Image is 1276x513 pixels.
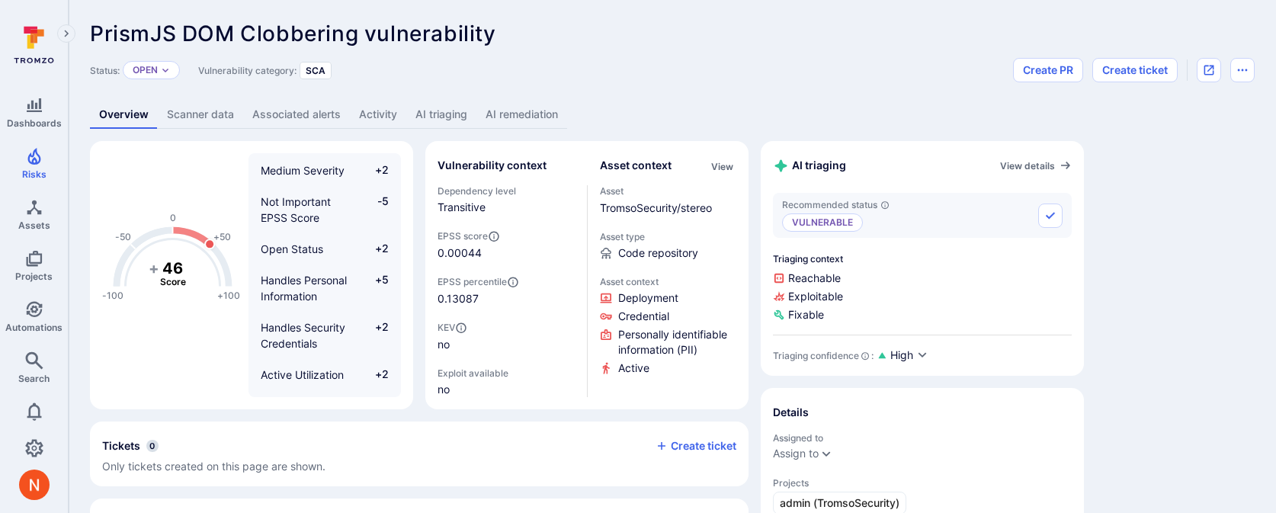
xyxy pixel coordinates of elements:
[600,201,712,214] a: TromsoSecurity/stereo
[261,274,347,303] span: Handles Personal Information
[1013,58,1083,82] button: Create PR
[438,200,575,215] span: Transitive
[7,117,62,129] span: Dashboards
[149,258,159,277] tspan: +
[476,101,567,129] a: AI remediation
[773,307,1072,322] span: Fixable
[773,158,846,174] h2: AI triaging
[90,101,158,129] a: Overview
[61,27,72,40] i: Expand navigation menu
[90,422,749,486] div: Collapse
[161,66,170,75] button: Expand dropdown
[133,64,158,76] button: Open
[360,272,389,304] span: +5
[102,438,140,454] h2: Tickets
[773,271,1072,286] span: Reachable
[890,348,913,363] span: High
[438,291,575,306] span: 0.13087
[782,199,890,210] span: Recommended status
[773,350,874,361] div: Triaging confidence :
[261,368,344,381] span: Active Utilization
[57,24,75,43] button: Expand navigation menu
[780,495,899,511] span: admin (TromsoSecurity)
[438,367,508,379] span: Exploit available
[350,101,406,129] a: Activity
[820,447,832,460] button: Expand dropdown
[22,168,46,180] span: Risks
[438,337,575,352] span: no
[90,65,120,76] span: Status:
[18,220,50,231] span: Assets
[438,230,575,242] span: EPSS score
[360,162,389,178] span: +2
[773,289,1072,304] span: Exploitable
[261,242,323,255] span: Open Status
[861,351,870,361] svg: AI Triaging Agent self-evaluates the confidence behind recommended status based on the depth and ...
[243,101,350,129] a: Associated alerts
[1038,204,1063,228] button: Accept recommended status
[90,21,496,46] span: PrismJS DOM Clobbering vulnerability
[773,432,1072,444] span: Assigned to
[160,276,186,287] text: Score
[1197,58,1221,82] div: Open original issue
[618,245,698,261] span: Code repository
[90,422,749,486] section: tickets card
[890,348,928,364] button: High
[656,439,736,453] button: Create ticket
[102,460,325,473] span: Only tickets created on this page are shown.
[600,158,672,173] h2: Asset context
[773,477,1072,489] span: Projects
[773,447,819,460] button: Assign to
[15,271,53,282] span: Projects
[618,290,678,306] span: Click to view evidence
[600,276,737,287] span: Asset context
[708,161,736,172] button: View
[438,382,575,397] span: no
[213,231,231,242] text: +50
[5,322,63,333] span: Automations
[19,470,50,500] div: Neeren Patki
[146,440,159,452] span: 0
[1000,159,1072,172] a: View details
[102,290,123,301] text: -100
[618,309,669,324] span: Click to view evidence
[406,101,476,129] a: AI triaging
[600,185,737,197] span: Asset
[19,470,50,500] img: ACg8ocIprwjrgDQnDsNSk9Ghn5p5-B8DpAKWoJ5Gi9syOE4K59tr4Q=s96-c
[261,195,331,224] span: Not Important EPSS Score
[880,200,890,210] svg: AI triaging agent's recommendation for vulnerability status
[115,231,131,242] text: -50
[170,212,176,223] text: 0
[618,361,649,376] span: Click to view evidence
[438,322,575,334] span: KEV
[438,276,575,288] span: EPSS percentile
[438,245,482,261] span: 0.00044
[618,327,737,357] span: Click to view evidence
[708,158,736,174] div: Click to view all asset context details
[261,164,345,177] span: Medium Severity
[198,65,297,76] span: Vulnerability category:
[162,258,183,277] tspan: 46
[360,367,389,383] span: +2
[217,290,240,301] text: +100
[438,158,547,173] h2: Vulnerability context
[360,319,389,351] span: +2
[18,373,50,384] span: Search
[360,241,389,257] span: +2
[261,321,345,350] span: Handles Security Credentials
[143,258,204,287] g: The vulnerability score is based on the parameters defined in the settings
[158,101,243,129] a: Scanner data
[90,101,1255,129] div: Vulnerability tabs
[773,253,1072,265] span: Triaging context
[773,405,809,420] h2: Details
[438,185,575,197] span: Dependency level
[782,213,863,232] p: Vulnerable
[360,194,389,226] span: -5
[1230,58,1255,82] button: Options menu
[300,62,332,79] div: SCA
[1092,58,1178,82] button: Create ticket
[600,231,737,242] span: Asset type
